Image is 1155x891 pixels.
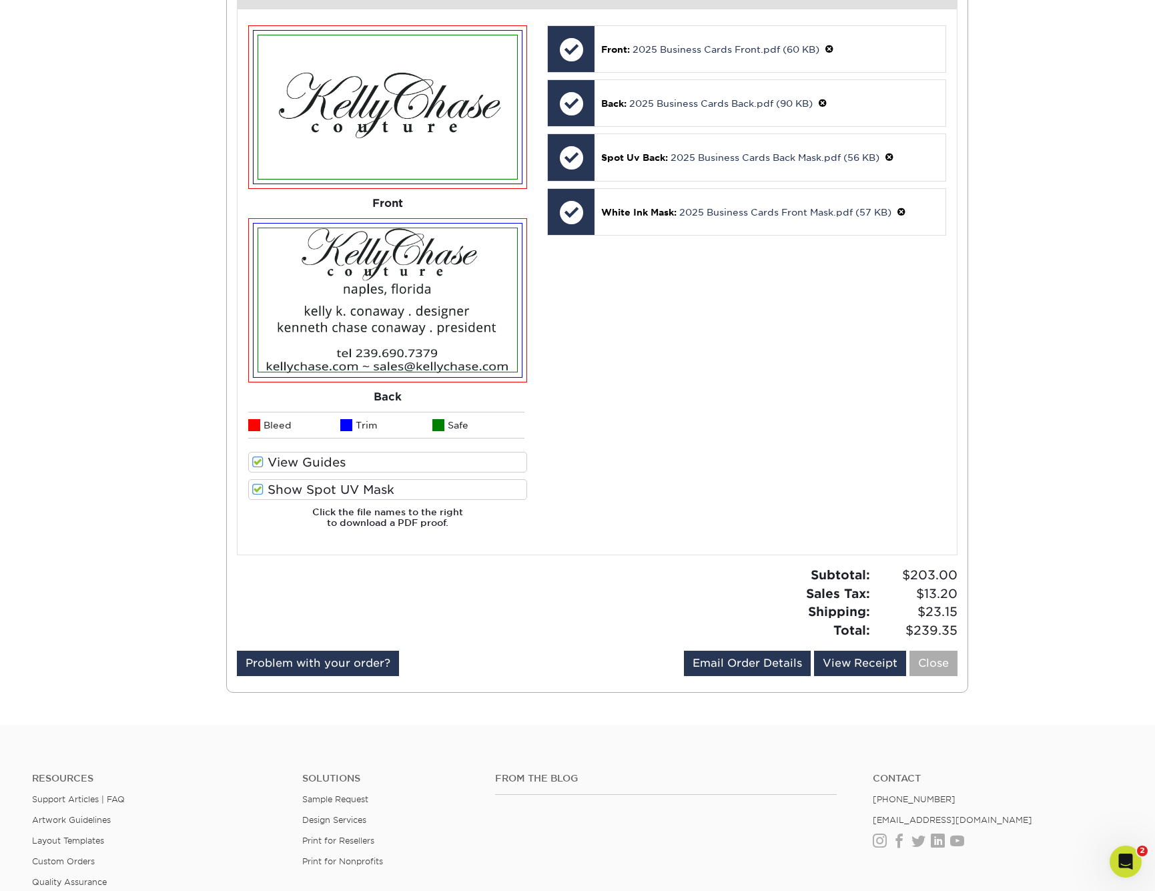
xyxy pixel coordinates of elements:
[1110,846,1142,878] iframe: Intercom live chat
[248,479,527,500] label: Show Spot UV Mask
[32,836,104,846] a: Layout Templates
[248,507,527,539] h6: Click the file names to the right to download a PDF proof.
[806,586,870,601] strong: Sales Tax:
[3,850,113,886] iframe: Google Customer Reviews
[629,98,813,109] a: 2025 Business Cards Back.pdf (90 KB)
[432,412,524,438] li: Safe
[601,98,627,109] span: Back:
[601,152,668,163] span: Spot Uv Back:
[32,794,125,804] a: Support Articles | FAQ
[874,566,957,585] span: $203.00
[808,604,870,619] strong: Shipping:
[873,773,1123,784] a: Contact
[32,773,282,784] h4: Resources
[1137,846,1148,856] span: 2
[302,856,383,866] a: Print for Nonprofits
[874,621,957,640] span: $239.35
[302,836,374,846] a: Print for Resellers
[874,603,957,621] span: $23.15
[340,412,432,438] li: Trim
[302,815,366,825] a: Design Services
[684,651,811,676] a: Email Order Details
[32,815,111,825] a: Artwork Guidelines
[495,773,837,784] h4: From the Blog
[601,44,630,55] span: Front:
[248,412,340,438] li: Bleed
[633,44,819,55] a: 2025 Business Cards Front.pdf (60 KB)
[671,152,879,163] a: 2025 Business Cards Back Mask.pdf (56 KB)
[248,452,527,473] label: View Guides
[248,189,527,218] div: Front
[679,207,891,218] a: 2025 Business Cards Front Mask.pdf (57 KB)
[248,382,527,412] div: Back
[873,815,1032,825] a: [EMAIL_ADDRESS][DOMAIN_NAME]
[874,585,957,603] span: $13.20
[302,794,368,804] a: Sample Request
[237,651,399,676] a: Problem with your order?
[814,651,906,676] a: View Receipt
[601,207,677,218] span: White Ink Mask:
[811,567,870,582] strong: Subtotal:
[909,651,957,676] a: Close
[873,794,955,804] a: [PHONE_NUMBER]
[302,773,475,784] h4: Solutions
[833,623,870,637] strong: Total:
